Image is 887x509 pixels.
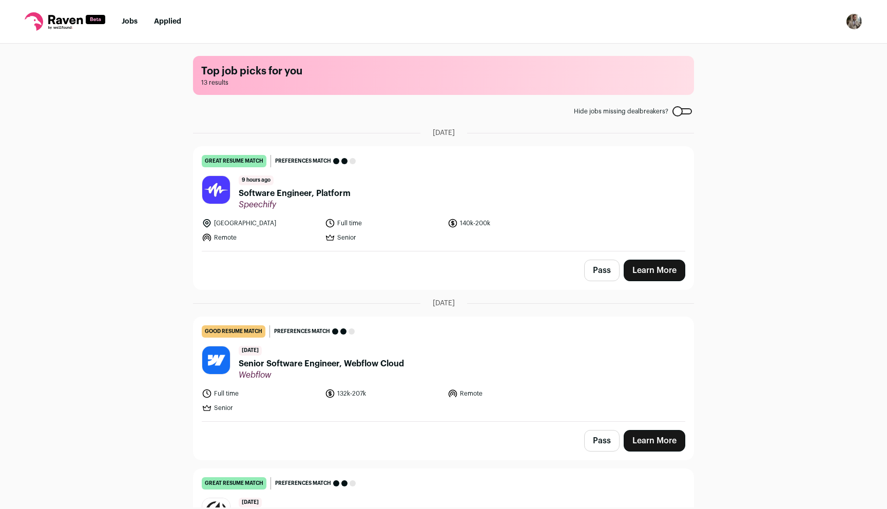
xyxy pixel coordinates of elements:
[202,388,319,399] li: Full time
[846,13,862,30] button: Open dropdown
[239,187,351,200] span: Software Engineer, Platform
[202,155,266,167] div: great resume match
[202,232,319,243] li: Remote
[433,298,455,308] span: [DATE]
[202,218,319,228] li: [GEOGRAPHIC_DATA]
[584,430,620,452] button: Pass
[202,325,265,338] div: good resume match
[239,358,404,370] span: Senior Software Engineer, Webflow Cloud
[448,388,565,399] li: Remote
[194,147,693,251] a: great resume match Preferences match 9 hours ago Software Engineer, Platform Speechify [GEOGRAPHI...
[846,13,862,30] img: 3015484-medium_jpg
[239,370,404,380] span: Webflow
[448,218,565,228] li: 140k-200k
[154,18,181,25] a: Applied
[239,346,262,356] span: [DATE]
[202,176,230,204] img: 59b05ed76c69f6ff723abab124283dfa738d80037756823f9fc9e3f42b66bce3.jpg
[239,175,274,185] span: 9 hours ago
[239,498,262,507] span: [DATE]
[201,64,686,79] h1: Top job picks for you
[325,388,442,399] li: 132k-207k
[194,317,693,421] a: good resume match Preferences match [DATE] Senior Software Engineer, Webflow Cloud Webflow Full t...
[624,430,685,452] a: Learn More
[202,346,230,374] img: 889d923000f17f2d5b8911d39fb9df0accfe75cd760460e5f6b5635f7ec2541c.png
[274,326,330,337] span: Preferences match
[275,156,331,166] span: Preferences match
[202,403,319,413] li: Senior
[584,260,620,281] button: Pass
[275,478,331,488] span: Preferences match
[201,79,686,87] span: 13 results
[433,128,455,138] span: [DATE]
[325,218,442,228] li: Full time
[202,477,266,490] div: great resume match
[325,232,442,243] li: Senior
[624,260,685,281] a: Learn More
[574,107,668,115] span: Hide jobs missing dealbreakers?
[239,200,351,210] span: Speechify
[122,18,138,25] a: Jobs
